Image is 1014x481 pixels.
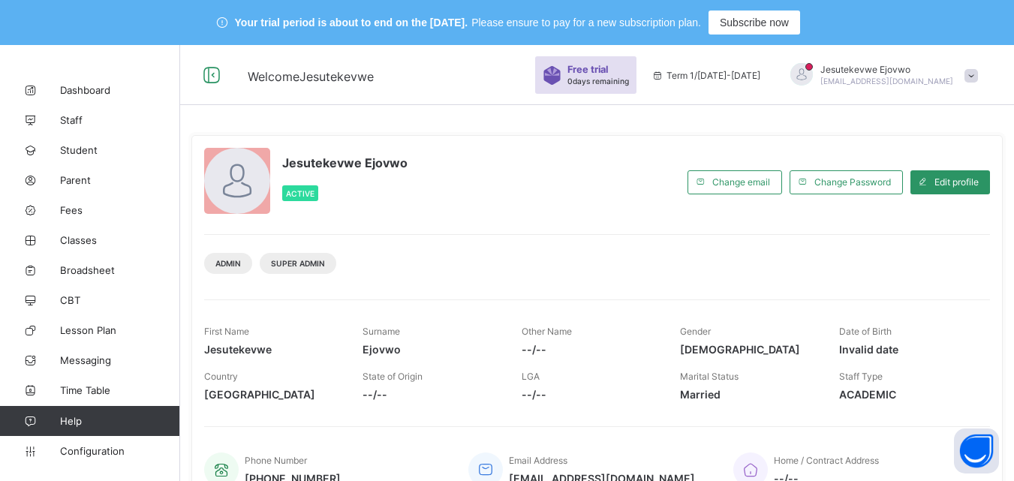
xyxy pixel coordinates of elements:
span: Married [680,388,816,401]
span: Ejovwo [363,343,498,356]
span: Jesutekevwe [204,343,340,356]
span: Other Name [522,326,572,337]
span: Surname [363,326,400,337]
span: LGA [522,371,540,382]
span: Active [286,189,314,198]
span: Broadsheet [60,264,180,276]
span: CBT [60,294,180,306]
span: Time Table [60,384,180,396]
span: State of Origin [363,371,423,382]
span: Date of Birth [839,326,892,337]
span: Jesutekevwe Ejovwo [282,155,408,170]
span: Messaging [60,354,180,366]
span: Change Password [814,176,891,188]
span: [DEMOGRAPHIC_DATA] [680,343,816,356]
span: [GEOGRAPHIC_DATA] [204,388,340,401]
span: Edit profile [934,176,979,188]
span: Subscribe now [720,17,789,29]
span: Configuration [60,445,179,457]
span: Invalid date [839,343,975,356]
img: sticker-purple.71386a28dfed39d6af7621340158ba97.svg [543,66,561,85]
span: Marital Status [680,371,739,382]
span: First Name [204,326,249,337]
span: --/-- [363,388,498,401]
span: Change email [712,176,770,188]
span: Jesutekevwe Ejovwo [820,64,953,75]
span: Parent [60,174,180,186]
span: Home / Contract Address [774,455,879,466]
span: Phone Number [245,455,307,466]
span: Please ensure to pay for a new subscription plan. [471,17,701,29]
span: Help [60,415,179,427]
button: Open asap [954,428,999,473]
span: Staff Type [839,371,883,382]
span: Classes [60,234,180,246]
span: Gender [680,326,711,337]
span: Fees [60,204,180,216]
span: Admin [215,259,241,268]
span: session/term information [651,70,760,81]
span: Dashboard [60,84,180,96]
span: Lesson Plan [60,324,180,336]
span: Super Admin [271,259,325,268]
span: Welcome Jesutekevwe [248,69,374,84]
span: ACADEMIC [839,388,975,401]
span: Your trial period is about to end on the [DATE]. [235,17,468,29]
span: --/-- [522,388,657,401]
span: Email Address [509,455,567,466]
span: Free trial [567,64,621,75]
span: [EMAIL_ADDRESS][DOMAIN_NAME] [820,77,953,86]
span: Student [60,144,180,156]
span: Staff [60,114,180,126]
span: --/-- [522,343,657,356]
span: Country [204,371,238,382]
span: 0 days remaining [567,77,629,86]
div: JesutekevweEjovwo [775,63,985,88]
